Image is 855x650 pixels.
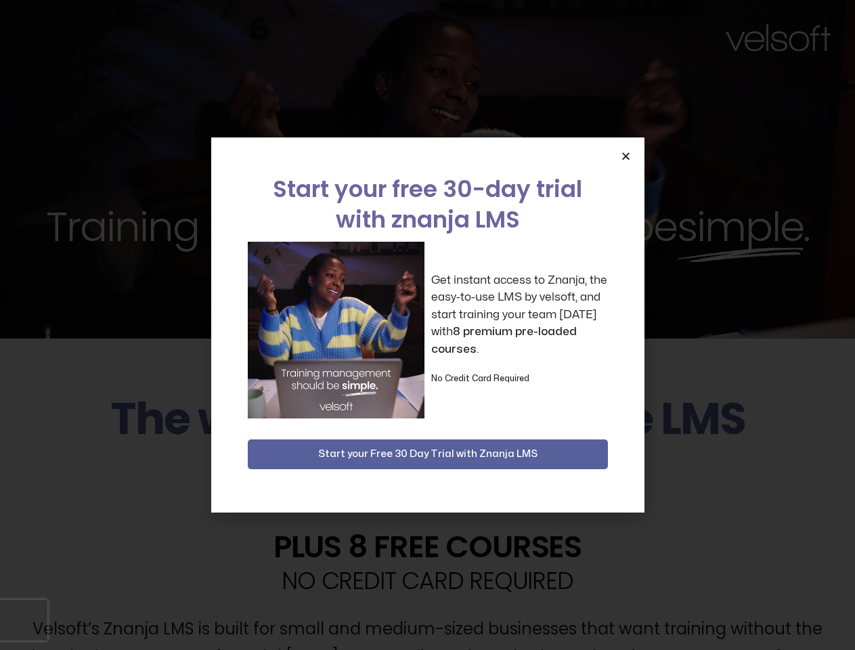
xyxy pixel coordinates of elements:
[431,272,608,358] p: Get instant access to Znanja, the easy-to-use LMS by velsoft, and start training your team [DATE]...
[431,326,577,355] strong: 8 premium pre-loaded courses
[318,446,538,462] span: Start your Free 30 Day Trial with Znanja LMS
[248,242,424,418] img: a woman sitting at her laptop dancing
[248,174,608,235] h2: Start your free 30-day trial with znanja LMS
[431,374,529,383] strong: No Credit Card Required
[248,439,608,469] button: Start your Free 30 Day Trial with Znanja LMS
[621,151,631,161] a: Close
